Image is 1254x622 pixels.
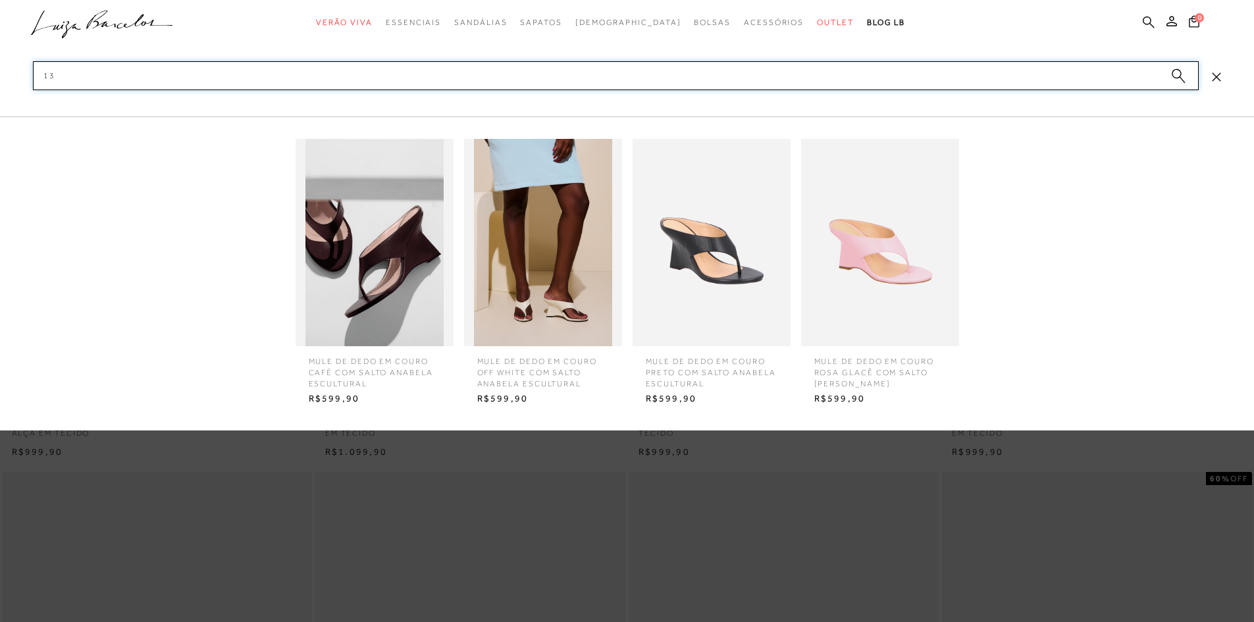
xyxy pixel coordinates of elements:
[694,11,731,35] a: categoryNavScreenReaderText
[454,18,507,27] span: Sandálias
[804,346,956,389] span: MULE DE DEDO EM COURO ROSA GLACÊ COM SALTO [PERSON_NAME]
[867,18,905,27] span: BLOG LB
[694,18,731,27] span: Bolsas
[633,139,791,346] img: MULE DE DEDO EM COURO PRETO COM SALTO ANABELA ESCULTURAL
[467,389,619,409] span: R$599,90
[575,18,681,27] span: [DEMOGRAPHIC_DATA]
[464,139,622,346] img: MULE DE DEDO EM COURO OFF WHITE COM SALTO ANABELA ESCULTURAL
[461,139,625,409] a: MULE DE DEDO EM COURO OFF WHITE COM SALTO ANABELA ESCULTURAL MULE DE DEDO EM COURO OFF WHITE COM ...
[520,18,562,27] span: Sapatos
[386,18,441,27] span: Essenciais
[817,11,854,35] a: categoryNavScreenReaderText
[636,389,787,409] span: R$599,90
[316,18,373,27] span: Verão Viva
[386,11,441,35] a: categoryNavScreenReaderText
[296,139,454,346] img: MULE DE DEDO EM COURO CAFÉ COM SALTO ANABELA ESCULTURAL
[575,11,681,35] a: noSubCategoriesText
[629,139,794,409] a: MULE DE DEDO EM COURO PRETO COM SALTO ANABELA ESCULTURAL MULE DE DEDO EM COURO PRETO COM SALTO AN...
[817,18,854,27] span: Outlet
[467,346,619,389] span: MULE DE DEDO EM COURO OFF WHITE COM SALTO ANABELA ESCULTURAL
[299,346,450,389] span: MULE DE DEDO EM COURO CAFÉ COM SALTO ANABELA ESCULTURAL
[1185,14,1203,32] button: 0
[316,11,373,35] a: categoryNavScreenReaderText
[520,11,562,35] a: categoryNavScreenReaderText
[744,11,804,35] a: categoryNavScreenReaderText
[798,139,962,409] a: MULE DE DEDO EM COURO ROSA GLACÊ COM SALTO ANABELA ESCULTURAL MULE DE DEDO EM COURO ROSA GLACÊ CO...
[292,139,457,409] a: MULE DE DEDO EM COURO CAFÉ COM SALTO ANABELA ESCULTURAL MULE DE DEDO EM COURO CAFÉ COM SALTO ANAB...
[744,18,804,27] span: Acessórios
[636,346,787,389] span: MULE DE DEDO EM COURO PRETO COM SALTO ANABELA ESCULTURAL
[1195,13,1204,22] span: 0
[299,389,450,409] span: R$599,90
[454,11,507,35] a: categoryNavScreenReaderText
[801,139,959,346] img: MULE DE DEDO EM COURO ROSA GLACÊ COM SALTO ANABELA ESCULTURAL
[804,389,956,409] span: R$599,90
[867,11,905,35] a: BLOG LB
[33,61,1199,90] input: Buscar.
